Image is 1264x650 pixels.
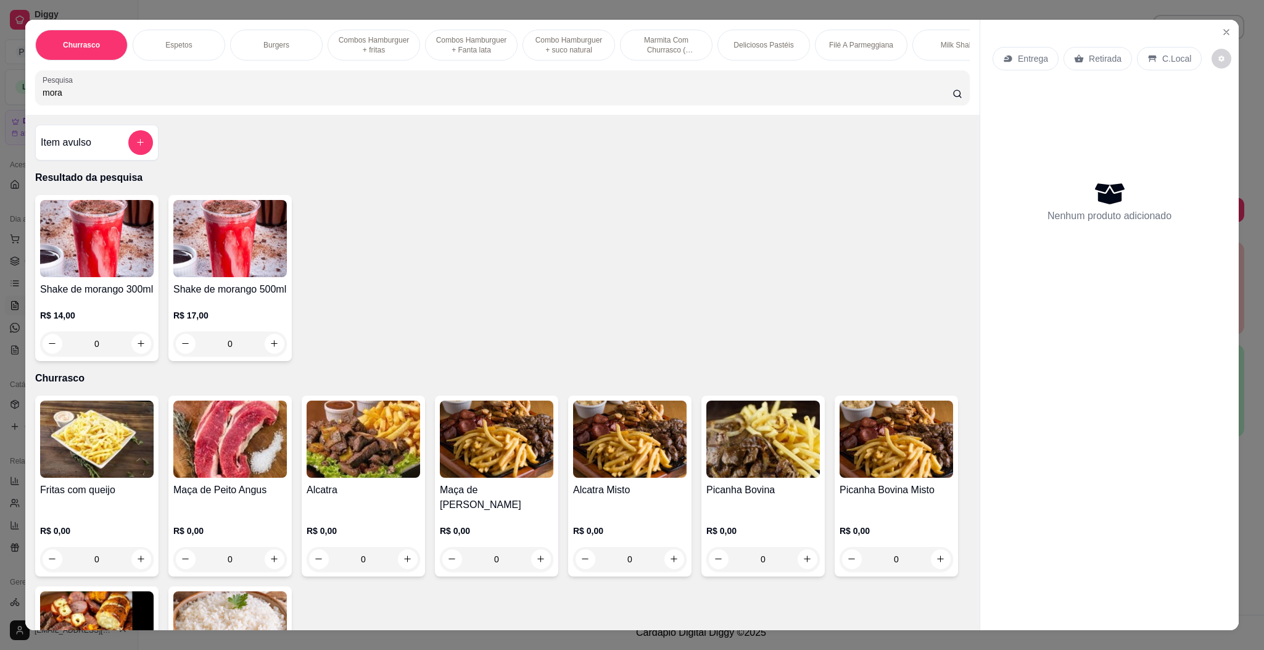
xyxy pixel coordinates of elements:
[573,401,687,478] img: product-image
[733,40,793,50] p: Deliciosos Pastéis
[1018,52,1048,65] p: Entrega
[35,170,970,185] p: Resultado da pesquisa
[265,334,284,354] button: increase-product-quantity
[573,525,687,537] p: R$ 0,00
[941,40,977,50] p: Milk Shake
[40,401,154,478] img: product-image
[307,401,420,478] img: product-image
[840,483,953,498] h4: Picanha Bovina Misto
[165,40,192,50] p: Espetos
[173,483,287,498] h4: Maça de Peito Angus
[533,35,605,55] p: Combo Hamburguer + suco natural
[173,401,287,478] img: product-image
[128,130,153,155] button: add-separate-item
[1216,22,1236,42] button: Close
[176,334,196,354] button: decrease-product-quantity
[829,40,893,50] p: Filé A Parmeggiana
[173,282,287,297] h4: Shake de morango 500ml
[338,35,410,55] p: Combos Hamburguer + fritas
[40,200,154,277] img: product-image
[1089,52,1121,65] p: Retirada
[706,525,820,537] p: R$ 0,00
[43,75,77,85] label: Pesquisa
[173,525,287,537] p: R$ 0,00
[840,401,953,478] img: product-image
[307,483,420,498] h4: Alcatra
[43,334,62,354] button: decrease-product-quantity
[840,525,953,537] p: R$ 0,00
[263,40,289,50] p: Burgers
[40,483,154,498] h4: Fritas com queijo
[440,401,553,478] img: product-image
[63,40,100,50] p: Churrasco
[440,483,553,512] h4: Maça de [PERSON_NAME]
[43,86,952,99] input: Pesquisa
[307,525,420,537] p: R$ 0,00
[131,334,151,354] button: increase-product-quantity
[1212,49,1231,69] button: decrease-product-quantity
[173,200,287,277] img: product-image
[706,483,820,498] h4: Picanha Bovina
[35,371,970,386] p: Churrasco
[40,282,154,297] h4: Shake de morango 300ml
[41,135,91,150] h4: Item avulso
[1047,209,1171,223] p: Nenhum produto adicionado
[1162,52,1191,65] p: C.Local
[706,401,820,478] img: product-image
[436,35,507,55] p: Combos Hamburguer + Fanta lata
[40,309,154,322] p: R$ 14,00
[630,35,702,55] p: Marmita Com Churrasco ( Novidade )
[440,525,553,537] p: R$ 0,00
[40,525,154,537] p: R$ 0,00
[573,483,687,498] h4: Alcatra Misto
[173,309,287,322] p: R$ 17,00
